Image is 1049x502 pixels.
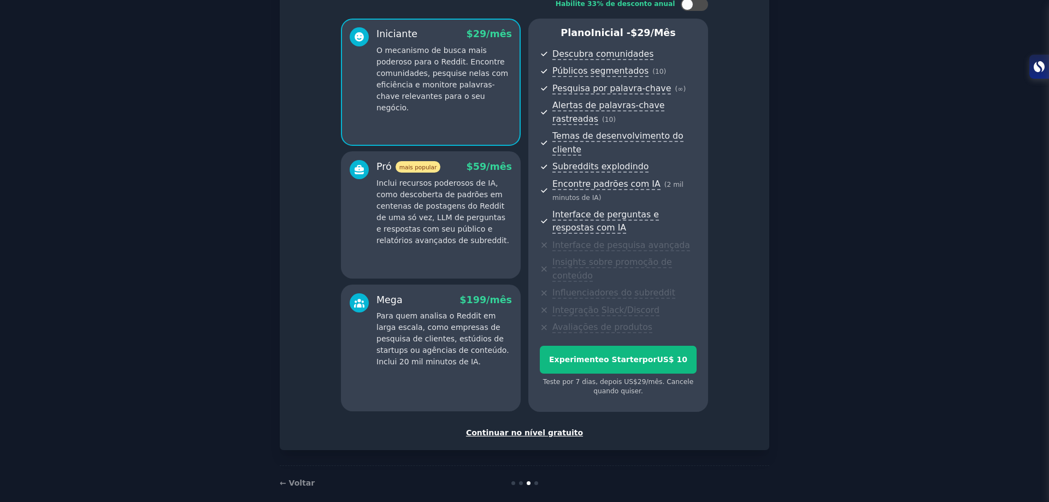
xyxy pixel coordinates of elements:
[552,83,671,93] font: Pesquisa por palavra-chave
[599,194,602,202] font: )
[630,27,637,38] font: $
[552,179,661,189] font: Encontre padrões com IA
[376,294,403,305] font: Mega
[552,100,664,124] font: Alertas de palavras-chave rastreadas
[459,294,466,305] font: $
[552,161,649,172] font: Subreddits explodindo
[646,378,662,386] font: /mês
[652,68,655,75] font: (
[655,68,664,75] font: 10
[473,161,486,172] font: 59
[683,85,686,93] font: )
[376,311,509,366] font: Para quem analisa o Reddit em larga escala, como empresas de pesquisa de clientes, estúdios de st...
[486,161,512,172] font: /mês
[280,479,315,487] a: ← Voltar
[376,161,392,172] font: Pró
[552,257,672,281] font: Insights sobre promoção de conteúdo
[613,116,616,123] font: )
[552,240,690,250] font: Interface de pesquisa avançada
[664,181,667,188] font: (
[376,28,417,39] font: Iniciante
[466,428,583,437] font: Continuar no nível gratuito
[552,322,652,332] font: Avaliações de produtos
[602,116,605,123] font: (
[552,209,659,233] font: Interface de perguntas e respostas com IA
[486,294,512,305] font: /mês
[473,28,486,39] font: 29
[467,161,473,172] font: $
[638,378,646,386] font: 29
[591,27,630,38] font: Inicial -
[643,355,657,364] font: por
[552,287,675,298] font: Influenciadores do subreddit
[596,378,638,386] font: , depois US$
[552,49,653,59] font: Descubra comunidades
[664,68,667,75] font: )
[543,378,596,386] font: Teste por 7 dias
[552,66,649,76] font: Públicos segmentados
[540,346,697,374] button: Experimenteo StarterporUS$ 10
[637,27,650,38] font: 29
[677,85,683,93] font: ∞
[467,28,473,39] font: $
[549,355,604,364] font: Experimente
[552,305,659,315] font: Integração Slack/Discord
[561,27,591,38] font: Plano
[486,28,512,39] font: /mês
[376,179,509,245] font: Inclui recursos poderosos de IA, como descoberta de padrões em centenas de postagens do Reddit de...
[399,164,437,170] font: mais popular
[467,294,487,305] font: 199
[376,46,508,112] font: O mecanismo de busca mais poderoso para o Reddit. Encontre comunidades, pesquise nelas com eficiê...
[657,355,687,364] font: US$ 10
[651,27,676,38] font: /mês
[604,355,643,364] font: o Starter
[552,181,683,202] font: 2 mil minutos de IA
[675,85,677,93] font: (
[605,116,614,123] font: 10
[552,131,683,155] font: Temas de desenvolvimento do cliente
